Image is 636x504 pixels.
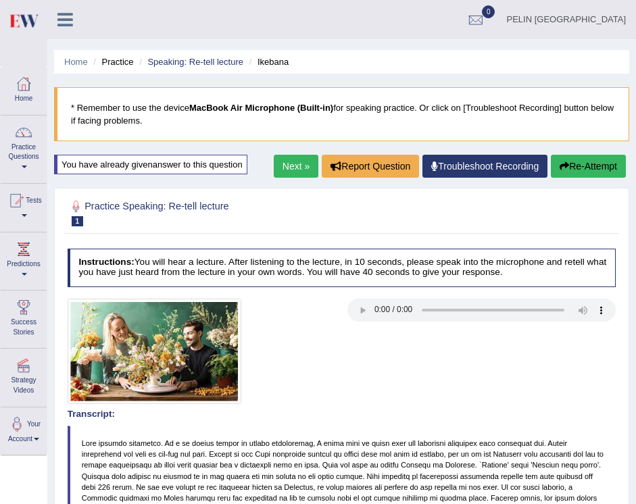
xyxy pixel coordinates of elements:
[482,5,495,18] span: 0
[68,409,616,420] h4: Transcript:
[189,103,333,113] b: MacBook Air Microphone (Built-in)
[274,155,318,178] a: Next »
[54,87,629,141] blockquote: * Remember to use the device for speaking practice. Or click on [Troubleshoot Recording] button b...
[147,57,243,67] a: Speaking: Re-tell lecture
[551,155,626,178] button: Re-Attempt
[64,57,88,67] a: Home
[78,257,134,267] b: Instructions:
[1,407,47,451] a: Your Account
[90,55,133,68] li: Practice
[1,116,47,179] a: Practice Questions
[246,55,289,68] li: Ikebana
[1,232,47,286] a: Predictions
[322,155,419,178] button: Report Question
[1,67,47,111] a: Home
[1,184,47,228] a: Tests
[54,155,247,174] div: You have already given answer to this question
[1,349,47,402] a: Strategy Videos
[68,198,408,226] h2: Practice Speaking: Re-tell lecture
[1,291,47,344] a: Success Stories
[422,155,547,178] a: Troubleshoot Recording
[68,249,616,287] h4: You will hear a lecture. After listening to the lecture, in 10 seconds, please speak into the mic...
[72,216,84,226] span: 1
